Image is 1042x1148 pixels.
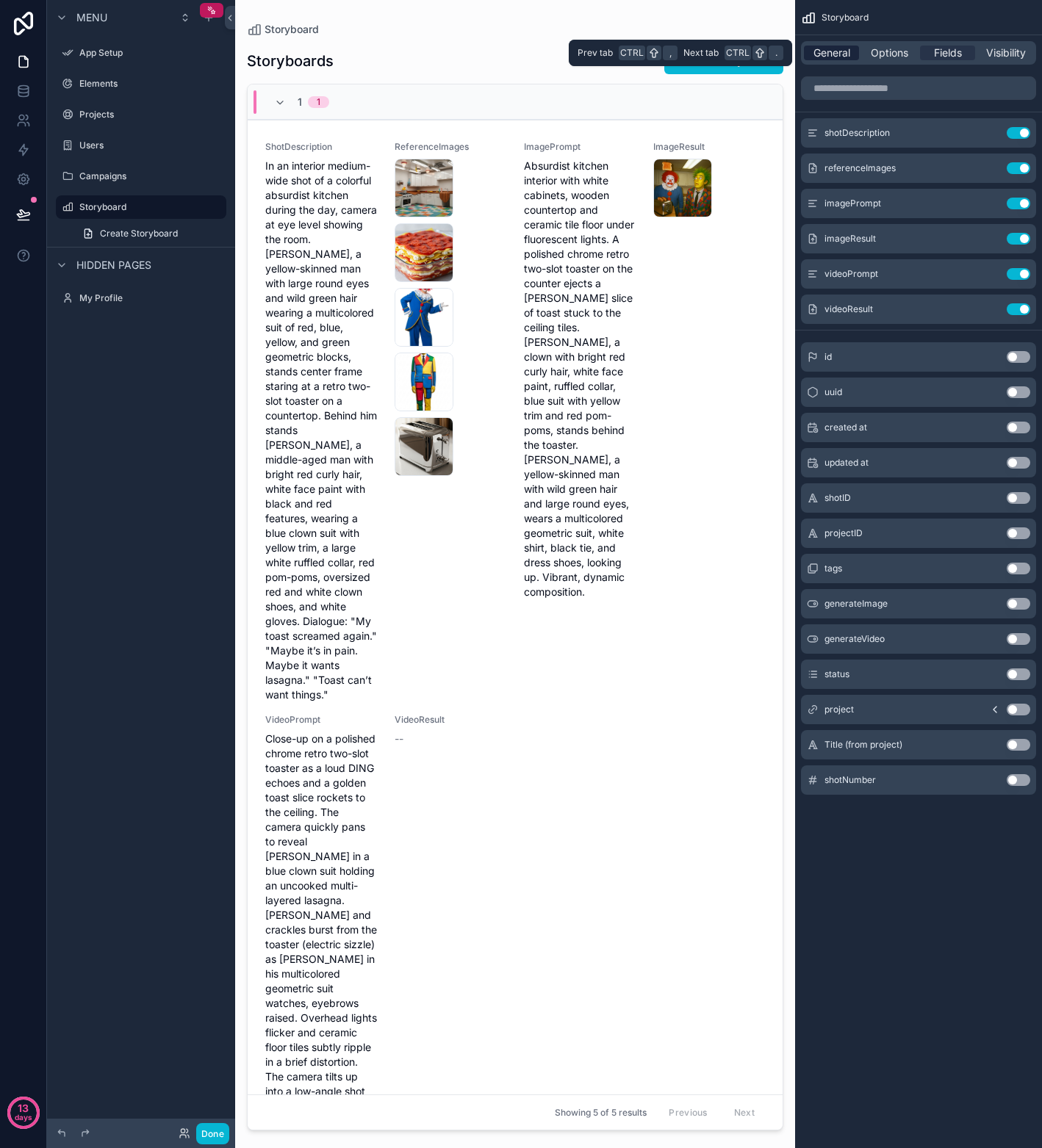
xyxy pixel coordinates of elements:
[79,170,223,182] label: Campaigns
[18,1101,29,1116] p: 13
[824,233,876,245] span: imageResult
[664,47,676,59] span: ,
[824,563,842,574] span: tags
[824,198,881,209] span: imagePrompt
[79,47,223,59] label: App Setup
[265,714,377,726] span: VideoPrompt
[824,739,902,751] span: Title (from project)
[824,457,869,469] span: updated at
[871,46,908,60] span: Options
[822,12,869,24] span: Storyboard
[79,78,223,90] label: Elements
[824,633,885,645] span: generateVideo
[824,774,876,786] span: shotNumber
[56,195,226,219] a: Storyboard
[824,386,842,398] span: uuid
[824,127,890,139] span: shotDescription
[986,46,1026,60] span: Visibility
[824,492,851,504] span: shotID
[824,351,832,363] span: id
[824,422,867,433] span: created at
[247,22,319,37] a: Storyboard
[395,714,506,726] span: VideoResult
[56,103,226,126] a: Projects
[619,46,645,60] span: Ctrl
[824,598,888,610] span: generateImage
[317,96,320,108] div: 1
[15,1107,32,1127] p: days
[824,668,849,680] span: status
[683,47,719,59] span: Next tab
[265,159,377,702] span: In an interior medium-wide shot of a colorful absurdist kitchen during the day, camera at eye lev...
[555,1107,647,1119] span: Showing 5 of 5 results
[76,258,151,272] span: Hidden pages
[76,10,107,25] span: Menu
[79,109,223,120] label: Projects
[824,527,863,539] span: projectID
[196,1123,229,1144] button: Done
[934,46,962,60] span: Fields
[100,228,178,239] span: Create Storyboard
[56,286,226,310] a: My Profile
[813,46,850,60] span: General
[824,268,878,280] span: videoPrompt
[824,303,873,315] span: videoResult
[653,141,765,153] span: ImageResult
[79,201,218,213] label: Storyboard
[56,165,226,188] a: Campaigns
[298,95,302,109] span: 1
[247,51,334,71] h1: Storyboards
[824,704,854,715] span: project
[395,732,403,746] span: --
[79,292,223,304] label: My Profile
[725,46,751,60] span: Ctrl
[524,159,636,599] span: Absurdist kitchen interior with white cabinets, wooden countertop and ceramic tile floor under fl...
[56,41,226,65] a: App Setup
[265,141,377,153] span: ShotDescription
[265,22,319,37] span: Storyboard
[56,134,226,157] a: Users
[73,222,226,245] a: Create Storyboard
[578,47,613,59] span: Prev tab
[56,72,226,95] a: Elements
[524,141,636,153] span: ImagePrompt
[770,47,782,59] span: .
[824,162,896,174] span: referenceImages
[395,141,506,153] span: ReferenceImages
[79,140,223,151] label: Users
